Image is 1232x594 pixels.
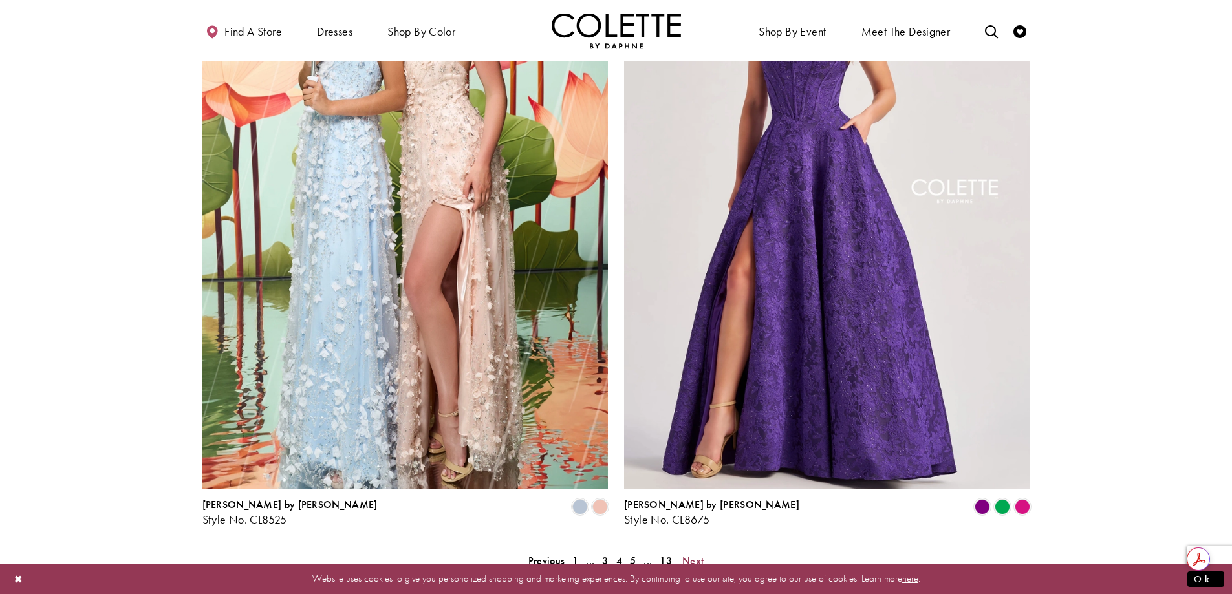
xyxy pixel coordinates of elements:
span: 3 [602,554,608,567]
button: Close Dialog [8,567,30,590]
a: 13 [656,551,676,570]
span: 1 [572,554,578,567]
a: Meet the designer [858,13,954,48]
span: Shop by color [387,25,455,38]
a: Prev Page [524,551,568,570]
span: [PERSON_NAME] by [PERSON_NAME] [202,498,378,511]
span: ... [586,554,594,567]
span: Dresses [314,13,356,48]
i: Purple [975,499,990,514]
span: Find a store [224,25,282,38]
span: Meet the designer [861,25,951,38]
span: Shop By Event [759,25,826,38]
span: Shop By Event [755,13,829,48]
span: 4 [616,554,622,567]
span: Shop by color [384,13,459,48]
span: 13 [660,554,672,567]
a: Find a store [202,13,285,48]
span: [PERSON_NAME] by [PERSON_NAME] [624,498,799,511]
a: 3 [598,551,612,570]
a: 5 [626,551,640,570]
img: Colette by Daphne [552,13,681,48]
i: Fuchsia [1015,499,1030,514]
span: Current page [612,551,626,570]
span: Style No. CL8525 [202,512,287,527]
span: 5 [630,554,636,567]
a: Visit Home Page [552,13,681,48]
span: ... [643,554,652,567]
a: here [902,572,918,585]
a: ... [640,551,656,570]
a: Toggle search [982,13,1001,48]
span: Dresses [317,25,352,38]
i: Ice Blue [572,499,588,514]
button: Submit Dialog [1187,571,1224,587]
span: Previous [528,554,565,567]
i: Emerald [995,499,1010,514]
i: Peachy Pink [592,499,608,514]
a: Check Wishlist [1010,13,1030,48]
a: ... [582,551,598,570]
span: Style No. CL8675 [624,512,709,527]
div: Colette by Daphne Style No. CL8525 [202,499,378,526]
span: Next [682,554,704,567]
a: 1 [568,551,582,570]
p: Website uses cookies to give you personalized shopping and marketing experiences. By continuing t... [93,570,1139,588]
a: Next Page [678,551,708,570]
div: Colette by Daphne Style No. CL8675 [624,499,799,526]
